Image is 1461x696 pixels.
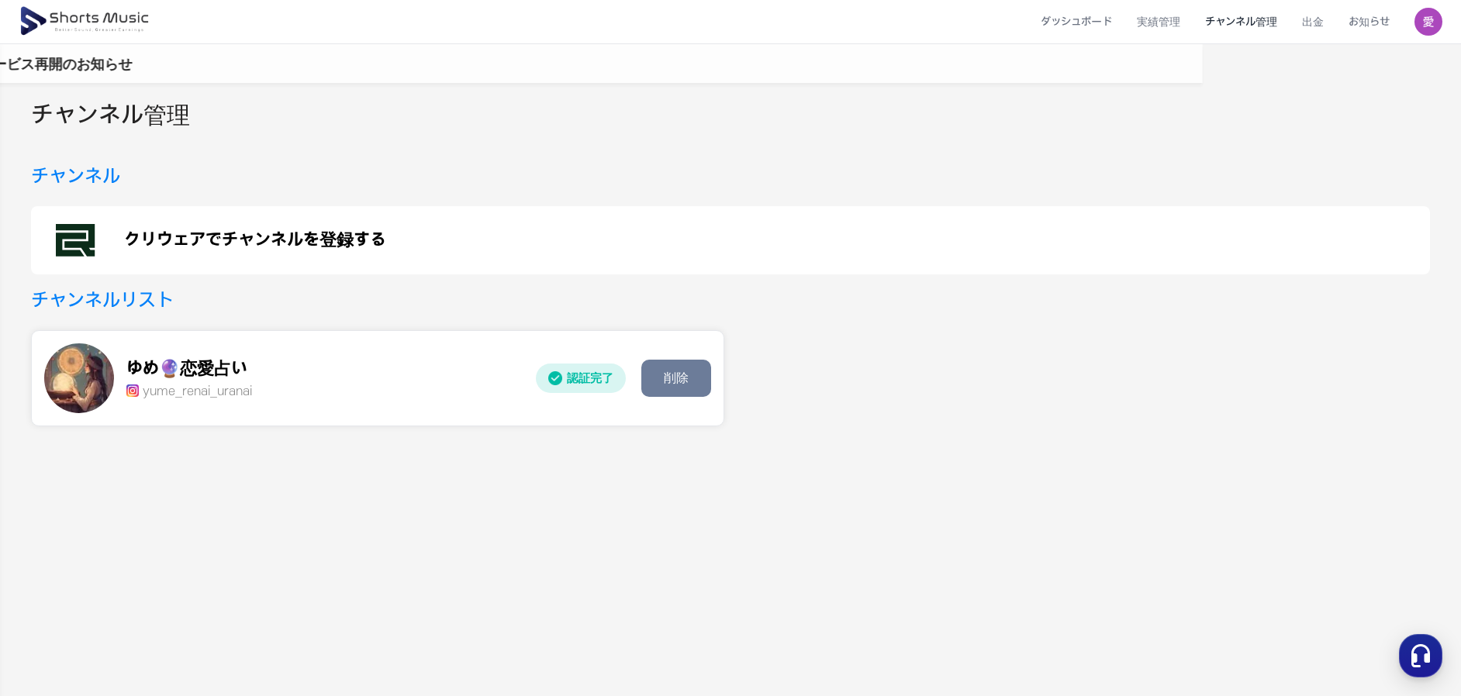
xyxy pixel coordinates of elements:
[1414,8,1442,36] img: 사용자 이미지
[31,287,174,315] h3: チャンネルリスト
[31,206,1430,274] a: クリウェアでチャンネルを登録する
[126,357,252,382] p: ゆめ🔮恋愛占い
[44,343,523,413] a: ゆめ🔮恋愛占い yume_renai_uranai
[31,98,190,133] h2: チャンネル管理
[1336,2,1402,43] a: お知らせ
[124,231,386,250] p: クリウェアでチャンネルを登録する
[1028,2,1124,43] a: ダッシュボード
[31,163,120,191] h3: チャンネル
[126,382,252,401] p: yume_renai_uranai
[1124,2,1193,43] a: 実績管理
[641,360,711,397] button: 削除
[56,53,391,74] a: プラットフォーム改修およびサービス再開のお知らせ
[536,364,626,394] p: 認証完了
[1290,2,1336,43] a: 出金
[1193,2,1290,43] a: チャンネル管理
[31,54,50,73] img: 알림 아이콘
